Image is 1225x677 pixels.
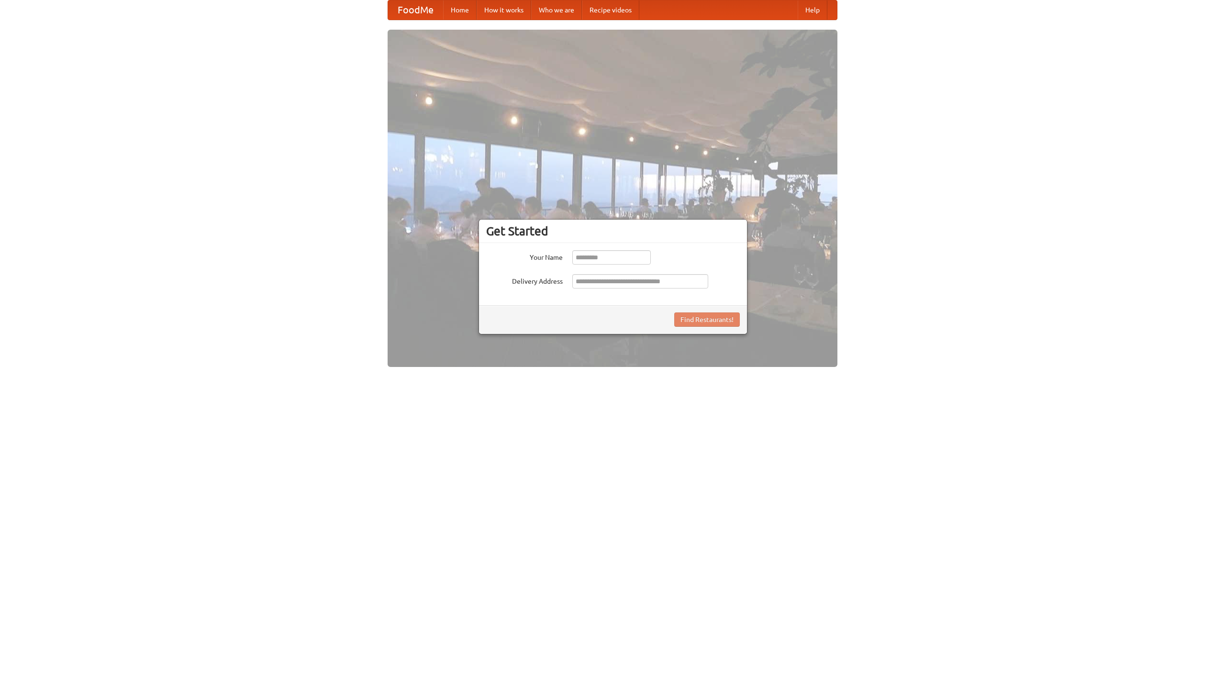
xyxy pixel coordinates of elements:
a: FoodMe [388,0,443,20]
a: Home [443,0,477,20]
a: Who we are [531,0,582,20]
a: How it works [477,0,531,20]
label: Delivery Address [486,274,563,286]
a: Help [798,0,827,20]
a: Recipe videos [582,0,639,20]
h3: Get Started [486,224,740,238]
label: Your Name [486,250,563,262]
button: Find Restaurants! [674,312,740,327]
